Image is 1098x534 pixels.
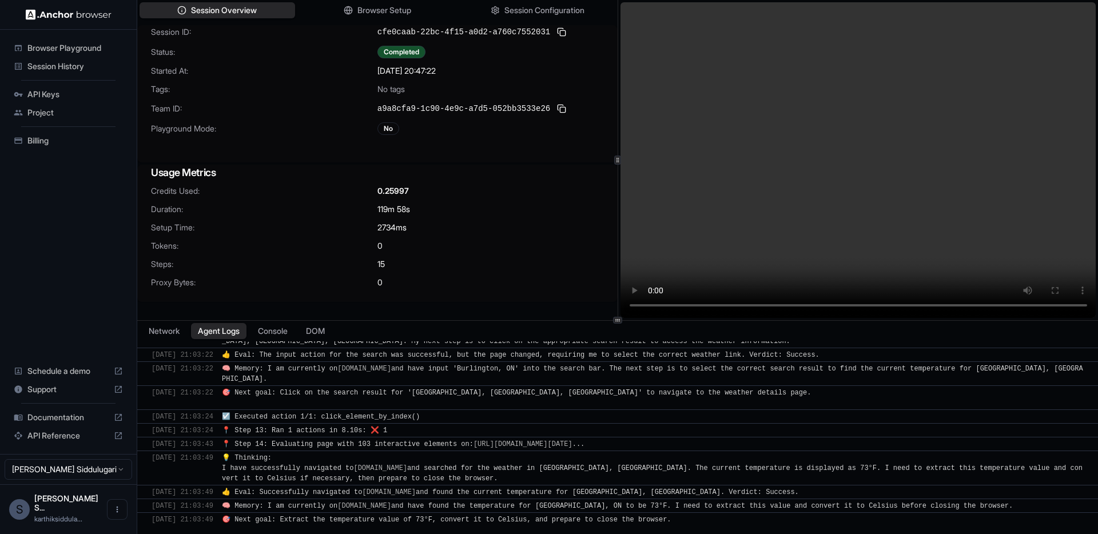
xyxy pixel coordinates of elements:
span: No tags [377,83,405,95]
div: Support [9,380,128,398]
span: 👍 Eval: Successfully navigated to and found the current temperature for [GEOGRAPHIC_DATA], [GEOGR... [222,488,799,496]
span: 119m 58s [377,204,410,215]
span: Credits Used: [151,185,377,197]
div: [DATE] 21:03:49 [152,487,213,497]
span: API Reference [27,430,109,441]
span: ​ [143,501,149,511]
span: ​ [143,364,149,374]
span: 15 [377,258,385,270]
span: ​ [143,412,149,422]
span: karthiksiddulagari@gmail.com [34,515,82,523]
div: [DATE] 21:03:22 [152,364,213,384]
span: Session Configuration [504,5,584,16]
span: 📍 Step 14: Evaluating page with 103 interactive elements on: ... [222,440,584,448]
span: 0.25997 [377,185,409,197]
h3: Usage Metrics [151,165,604,181]
span: ​ [143,487,149,497]
span: Billing [27,135,123,146]
span: Schedule a demo [27,365,109,377]
div: [DATE] 21:03:43 [152,439,213,449]
span: ​ [143,388,149,398]
span: Playground Mode: [151,123,377,134]
span: ​ [143,425,149,436]
button: Agent Logs [191,323,246,339]
div: Completed [377,46,425,58]
button: Network [142,323,186,339]
div: API Reference [9,427,128,445]
div: [DATE] 21:03:49 [152,501,213,511]
span: Sai Karthik Siddulugari [34,493,98,512]
div: [DATE] 21:03:24 [152,412,213,422]
span: Duration: [151,204,377,215]
div: No [377,122,399,135]
span: Browser Setup [357,5,411,16]
span: Steps: [151,258,377,270]
span: Team ID: [151,103,377,114]
span: 💡 Thinking: I have successfully navigated to and input 'Burlington, ON' into the search bar. Howe... [222,317,1083,345]
img: Anchor Logo [26,9,112,20]
span: 👍 Eval: The input action for the search was successful, but the page changed, requiring me to sel... [222,351,819,359]
span: cfe0caab-22bc-4f15-a0d2-a760c7552031 [377,26,550,38]
div: Schedule a demo [9,362,128,380]
span: Status: [151,46,377,58]
span: [DATE] 20:47:22 [377,65,436,77]
span: Documentation [27,412,109,423]
div: [DATE] 21:03:24 [152,425,213,436]
span: Support [27,384,109,395]
div: Billing [9,131,128,150]
a: [DOMAIN_NAME] [362,488,416,496]
span: a9a8cfa9-1c90-4e9c-a7d5-052bb3533e26 [377,103,550,114]
span: Started At: [151,65,377,77]
span: API Keys [27,89,123,100]
a: [DOMAIN_NAME] [353,464,407,472]
span: Browser Playground [27,42,123,54]
span: Setup Time: [151,222,377,233]
button: Console [251,323,295,339]
span: 🧠 Memory: I am currently on and have input 'Burlington, ON' into the search bar. The next step is... [222,365,1083,383]
button: DOM [299,323,332,339]
div: [DATE] 21:03:22 [152,350,213,360]
span: 2734 ms [377,222,407,233]
div: Session History [9,57,128,75]
span: 🎯 Next goal: Extract the temperature value of 73°F, convert it to Celsius, and prepare to close t... [222,516,671,534]
button: Open menu [107,499,128,520]
div: S [9,499,30,520]
span: 🧠 Memory: I am currently on and have found the temperature for [GEOGRAPHIC_DATA], ON to be 73°F. ... [222,502,1013,510]
div: Project [9,103,128,122]
span: 🎯 Next goal: Click on the search result for '[GEOGRAPHIC_DATA], [GEOGRAPHIC_DATA], [GEOGRAPHIC_DA... [222,389,811,407]
a: [DOMAIN_NAME] [337,365,391,373]
span: Session ID: [151,26,377,38]
span: ​ [143,439,149,449]
span: Project [27,107,123,118]
div: [DATE] 21:03:49 [152,453,213,484]
span: Session History [27,61,123,72]
span: ​ [143,515,149,525]
span: Session Overview [191,5,257,16]
span: 💡 Thinking: I have successfully navigated to and searched for the weather in [GEOGRAPHIC_DATA], [... [222,454,1083,483]
span: 0 [377,277,383,288]
a: [DOMAIN_NAME] [337,502,391,510]
span: Tokens: [151,240,377,252]
div: [DATE] 21:03:22 [152,388,213,408]
div: Browser Playground [9,39,128,57]
span: ☑️ Executed action 1/1: click_element_by_index() [222,413,420,421]
span: 📍 Step 13: Ran 1 actions in 8.10s: ❌ 1 [222,427,387,435]
a: [URL][DOMAIN_NAME][DATE] [474,440,572,448]
span: 0 [377,240,383,252]
span: Proxy Bytes: [151,277,377,288]
div: Documentation [9,408,128,427]
span: ​ [143,350,149,360]
span: ​ [143,453,149,463]
div: API Keys [9,85,128,103]
span: Tags: [151,83,377,95]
